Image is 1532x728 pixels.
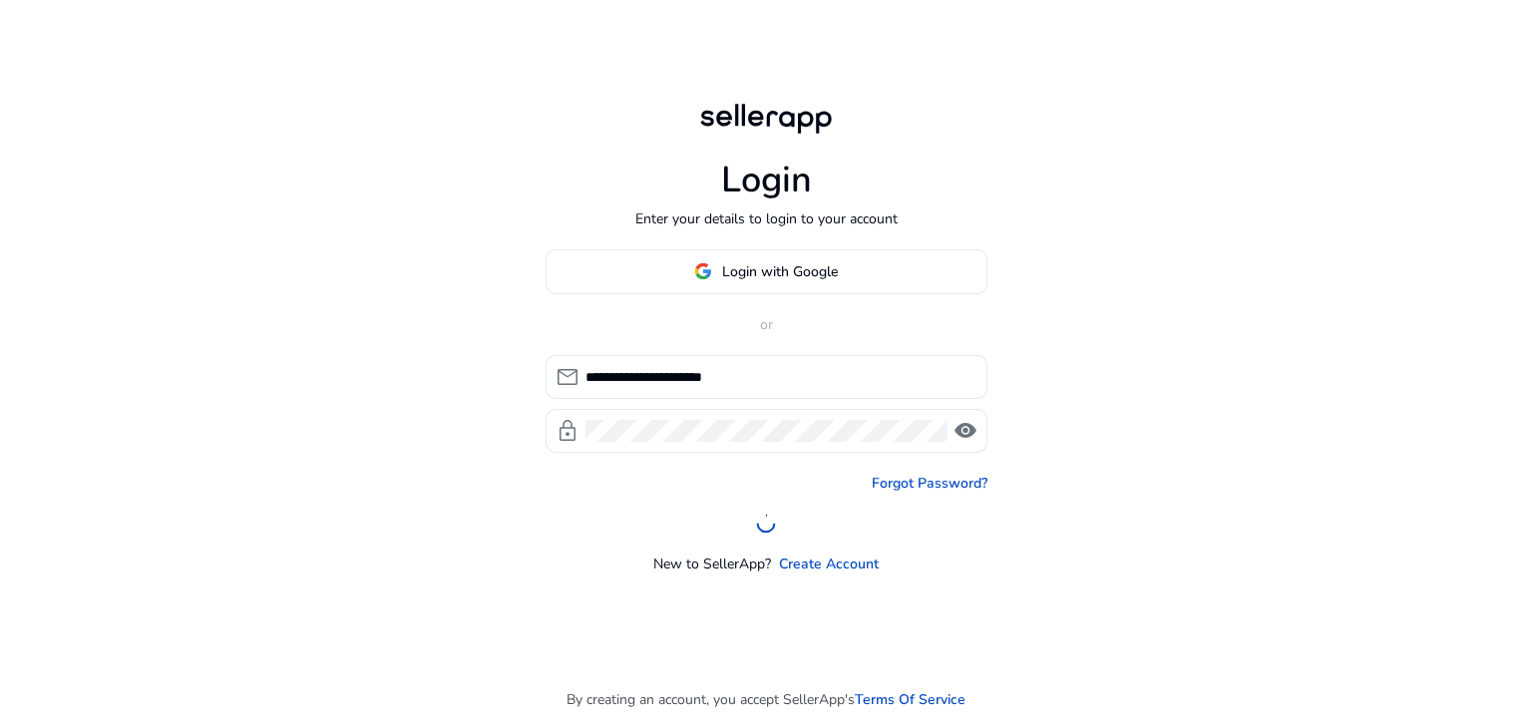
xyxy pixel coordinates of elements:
[722,261,838,282] span: Login with Google
[556,365,579,389] span: mail
[855,689,965,710] a: Terms Of Service
[546,314,987,335] p: or
[779,553,879,574] a: Create Account
[954,419,977,443] span: visibility
[721,159,812,201] h1: Login
[546,249,987,294] button: Login with Google
[653,553,771,574] p: New to SellerApp?
[556,419,579,443] span: lock
[872,473,987,494] a: Forgot Password?
[635,208,898,229] p: Enter your details to login to your account
[694,262,712,280] img: google-logo.svg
